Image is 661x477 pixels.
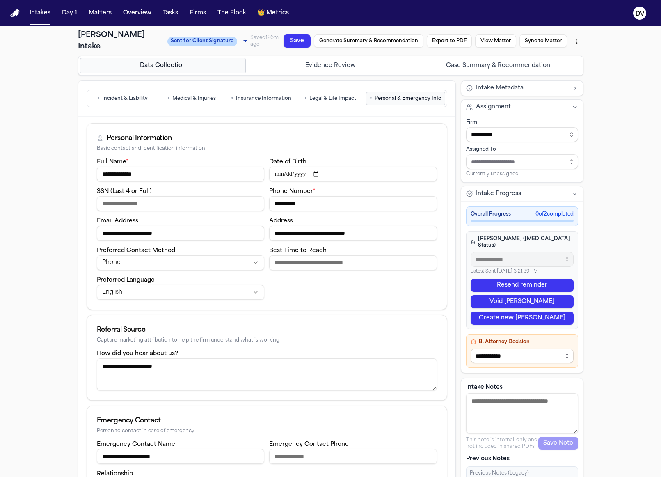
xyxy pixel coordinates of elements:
span: Saved 126m ago [250,35,279,47]
button: Matters [85,6,115,21]
span: Insurance Information [236,95,291,102]
span: Metrics [266,9,289,17]
input: Address [269,226,437,241]
h4: [PERSON_NAME] ([MEDICAL_DATA] Status) [471,236,574,249]
text: DV [636,11,645,17]
button: More actions [570,34,583,48]
div: Previous Notes (Legacy) [470,470,574,477]
button: Go to Case Summary & Recommendation step [415,58,581,73]
div: Update intake status [167,35,250,47]
div: Personal Information [107,133,172,143]
input: Best time to reach [269,255,437,270]
span: Intake Metadata [476,84,524,92]
button: Go to Legal & Life Impact [297,92,364,105]
button: Overview [120,6,155,21]
label: Date of Birth [269,159,306,165]
label: Best Time to Reach [269,248,327,254]
button: The Flock [214,6,249,21]
label: Intake Notes [466,383,578,392]
span: • [167,94,170,103]
p: Previous Notes [466,455,578,463]
div: Person to contact in case of emergency [97,428,437,434]
label: Preferred Contact Method [97,248,175,254]
span: Legal & Life Impact [309,95,356,102]
button: Go to Data Collection step [80,58,246,73]
input: Emergency contact phone [269,449,437,464]
label: Emergency Contact Phone [269,441,349,447]
input: Email address [97,226,265,241]
span: Sent for Client Signature [167,37,237,46]
button: Go to Personal & Emergency Info [366,92,445,105]
label: Relationship [97,471,133,477]
button: Create new [PERSON_NAME] [471,312,574,325]
button: View Matter [475,34,516,48]
label: Full Name [97,159,128,165]
span: Personal & Emergency Info [375,95,441,102]
span: Intake Progress [476,190,521,198]
input: Select firm [466,127,578,142]
button: Save [284,34,311,48]
button: Go to Incident & Liability [89,92,156,105]
p: This note is internal-only and not included in shared PDFs. [466,437,538,450]
button: Firms [186,6,209,21]
button: Intake Progress [461,186,583,201]
h4: B. Attorney Decision [471,339,574,345]
label: SSN (Last 4 or Full) [97,188,152,195]
textarea: Intake notes [466,393,578,433]
input: Emergency contact name [97,449,265,464]
label: Phone Number [269,188,316,195]
label: How did you hear about us? [97,351,178,357]
button: crownMetrics [254,6,292,21]
span: 0 of 2 completed [535,211,574,218]
button: Assignment [461,100,583,115]
button: Go to Insurance Information [227,92,295,105]
button: Go to Medical & Injuries [158,92,226,105]
div: Assigned To [466,146,578,153]
input: Date of birth [269,167,437,181]
div: Referral Source [97,325,437,335]
h1: [PERSON_NAME] Intake [78,30,162,53]
img: Finch Logo [10,9,20,17]
input: Phone number [269,196,437,211]
button: Resend reminder [471,279,574,292]
button: Day 1 [59,6,80,21]
button: Export to PDF [427,34,472,48]
a: Home [10,9,20,17]
span: • [231,94,233,103]
input: Assign to staff member [466,154,578,169]
input: SSN [97,196,265,211]
label: Emergency Contact Name [97,441,175,447]
span: Currently unassigned [466,171,519,177]
button: Go to Evidence Review step [247,58,414,73]
span: Incident & Liability [102,95,148,102]
button: Intakes [26,6,54,21]
input: Full name [97,167,265,181]
span: crown [258,9,265,17]
span: Assignment [476,103,511,111]
button: Void [PERSON_NAME] [471,295,574,308]
div: Basic contact and identification information [97,146,437,152]
p: Latest Sent: [DATE] 3:21:39 PM [471,268,574,275]
label: Preferred Language [97,277,155,283]
span: • [304,94,307,103]
button: Tasks [160,6,181,21]
button: Sync to Matter [519,34,567,48]
span: • [97,94,100,103]
button: Generate Summary & Recommendation [314,34,423,48]
div: Firm [466,119,578,126]
button: Intake Metadata [461,81,583,96]
div: Emergency Contact [97,416,437,426]
label: Address [269,218,293,224]
span: Overall Progress [471,211,511,218]
span: Medical & Injuries [172,95,216,102]
label: Email Address [97,218,138,224]
nav: Intake steps [80,58,581,73]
